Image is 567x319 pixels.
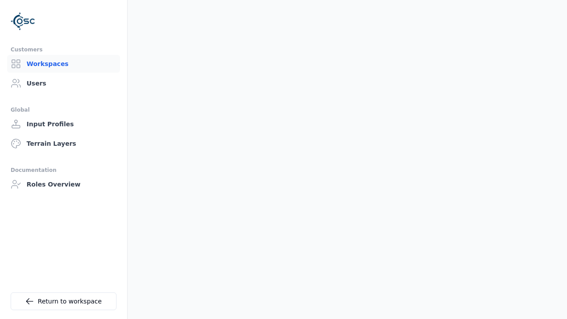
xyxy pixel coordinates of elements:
div: Customers [11,44,117,55]
a: Terrain Layers [7,135,120,152]
a: Users [7,74,120,92]
div: Documentation [11,165,117,175]
a: Return to workspace [11,292,117,310]
a: Workspaces [7,55,120,73]
div: Global [11,105,117,115]
a: Roles Overview [7,175,120,193]
a: Input Profiles [7,115,120,133]
img: Logo [11,9,35,34]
